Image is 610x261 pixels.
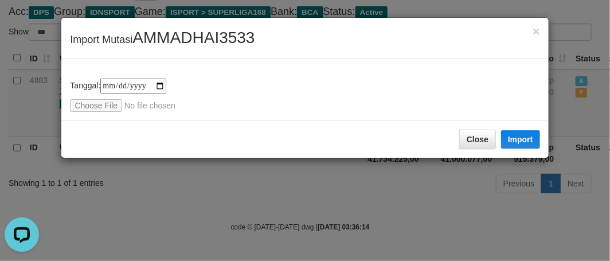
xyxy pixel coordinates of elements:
[533,25,539,38] span: ×
[70,79,539,112] div: Tanggal:
[5,5,39,39] button: Open LiveChat chat widget
[132,29,255,46] span: AMMADHAI3533
[459,130,496,149] button: Close
[501,130,540,149] button: Import
[70,34,255,45] span: Import Mutasi
[533,25,539,37] button: Close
